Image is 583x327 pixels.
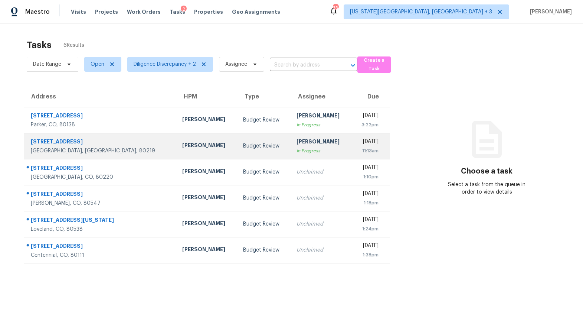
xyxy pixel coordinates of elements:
[297,138,345,147] div: [PERSON_NAME]
[71,8,86,16] span: Visits
[24,86,176,107] th: Address
[31,138,170,147] div: [STREET_ADDRESS]
[170,9,185,14] span: Tasks
[350,8,492,16] span: [US_STATE][GEOGRAPHIC_DATA], [GEOGRAPHIC_DATA] + 3
[243,246,285,254] div: Budget Review
[27,41,52,49] h2: Tasks
[358,190,379,199] div: [DATE]
[31,121,170,129] div: Parker, CO, 80138
[297,194,345,202] div: Unclaimed
[358,225,379,233] div: 1:24pm
[358,147,379,155] div: 11:13am
[127,8,161,16] span: Work Orders
[182,116,231,125] div: [PERSON_NAME]
[358,112,379,121] div: [DATE]
[358,199,379,207] div: 1:18pm
[297,121,345,129] div: In Progress
[33,61,61,68] span: Date Range
[232,8,280,16] span: Geo Assignments
[297,246,345,254] div: Unclaimed
[243,168,285,176] div: Budget Review
[63,42,84,49] span: 6 Results
[194,8,223,16] span: Properties
[297,168,345,176] div: Unclaimed
[182,194,231,203] div: [PERSON_NAME]
[31,252,170,259] div: Centennial, CO, 80111
[243,142,285,150] div: Budget Review
[352,86,390,107] th: Due
[358,138,379,147] div: [DATE]
[358,216,379,225] div: [DATE]
[297,220,345,228] div: Unclaimed
[25,8,50,16] span: Maestro
[270,59,337,71] input: Search by address
[527,8,572,16] span: [PERSON_NAME]
[225,61,247,68] span: Assignee
[297,147,345,155] div: In Progress
[361,56,387,73] span: Create a Task
[358,121,379,129] div: 3:22pm
[31,174,170,181] div: [GEOGRAPHIC_DATA], CO, 80220
[358,251,379,259] div: 1:38pm
[358,242,379,251] div: [DATE]
[445,181,529,196] div: Select a task from the queue in order to view details
[91,61,104,68] span: Open
[31,164,170,174] div: [STREET_ADDRESS]
[358,173,379,181] div: 1:10pm
[31,242,170,252] div: [STREET_ADDRESS]
[243,194,285,202] div: Budget Review
[95,8,118,16] span: Projects
[461,168,512,175] h3: Choose a task
[31,216,170,226] div: [STREET_ADDRESS][US_STATE]
[243,220,285,228] div: Budget Review
[333,4,338,12] div: 33
[182,142,231,151] div: [PERSON_NAME]
[31,112,170,121] div: [STREET_ADDRESS]
[348,60,358,71] button: Open
[357,56,391,73] button: Create a Task
[31,226,170,233] div: Loveland, CO, 80538
[181,6,187,13] div: 2
[237,86,291,107] th: Type
[31,147,170,155] div: [GEOGRAPHIC_DATA], [GEOGRAPHIC_DATA], 80219
[31,200,170,207] div: [PERSON_NAME], CO, 80547
[31,190,170,200] div: [STREET_ADDRESS]
[182,246,231,255] div: [PERSON_NAME]
[134,61,196,68] span: Diligence Discrepancy + 2
[182,220,231,229] div: [PERSON_NAME]
[243,116,285,124] div: Budget Review
[297,112,345,121] div: [PERSON_NAME]
[291,86,351,107] th: Assignee
[176,86,237,107] th: HPM
[182,168,231,177] div: [PERSON_NAME]
[358,164,379,173] div: [DATE]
